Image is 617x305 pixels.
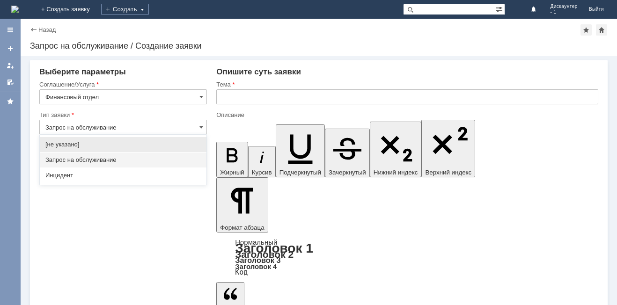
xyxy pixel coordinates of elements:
div: Добавить в избранное [580,24,592,36]
span: Выберите параметры [39,67,126,76]
span: Курсив [252,169,272,176]
div: Тема [216,81,596,87]
span: [не указано] [45,141,201,148]
span: Инцидент [45,172,201,179]
span: Дискаунтер [550,4,578,9]
span: Формат абзаца [220,224,264,231]
button: Формат абзаца [216,177,268,232]
div: Создать [101,4,149,15]
div: Формат абзаца [216,239,598,276]
span: Зачеркнутый [329,169,366,176]
a: Перейти на домашнюю страницу [11,6,19,13]
a: Создать заявку [3,41,18,56]
button: Зачеркнутый [325,129,370,177]
span: Верхний индекс [425,169,471,176]
button: Верхний индекс [421,120,475,177]
div: Запрос на обслуживание / Создание заявки [30,41,608,51]
span: Жирный [220,169,244,176]
div: Сделать домашней страницей [596,24,607,36]
span: Подчеркнутый [279,169,321,176]
a: Заголовок 2 [235,249,294,260]
a: Заголовок 4 [235,262,277,270]
a: Заголовок 1 [235,241,313,255]
span: Опишите суть заявки [216,67,301,76]
div: Соглашение/Услуга [39,81,205,87]
span: Расширенный поиск [495,4,505,13]
a: Заголовок 3 [235,256,280,264]
span: - 1 [550,9,578,15]
button: Курсив [248,146,276,177]
button: Жирный [216,142,248,177]
button: Нижний индекс [370,122,422,177]
a: Мои согласования [3,75,18,90]
div: Тип заявки [39,112,205,118]
div: Описание [216,112,596,118]
button: Подчеркнутый [276,124,325,177]
img: logo [11,6,19,13]
a: Назад [38,26,56,33]
span: Нижний индекс [374,169,418,176]
a: Нормальный [235,238,277,246]
a: Код [235,268,248,276]
a: Мои заявки [3,58,18,73]
span: Запрос на обслуживание [45,156,201,164]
